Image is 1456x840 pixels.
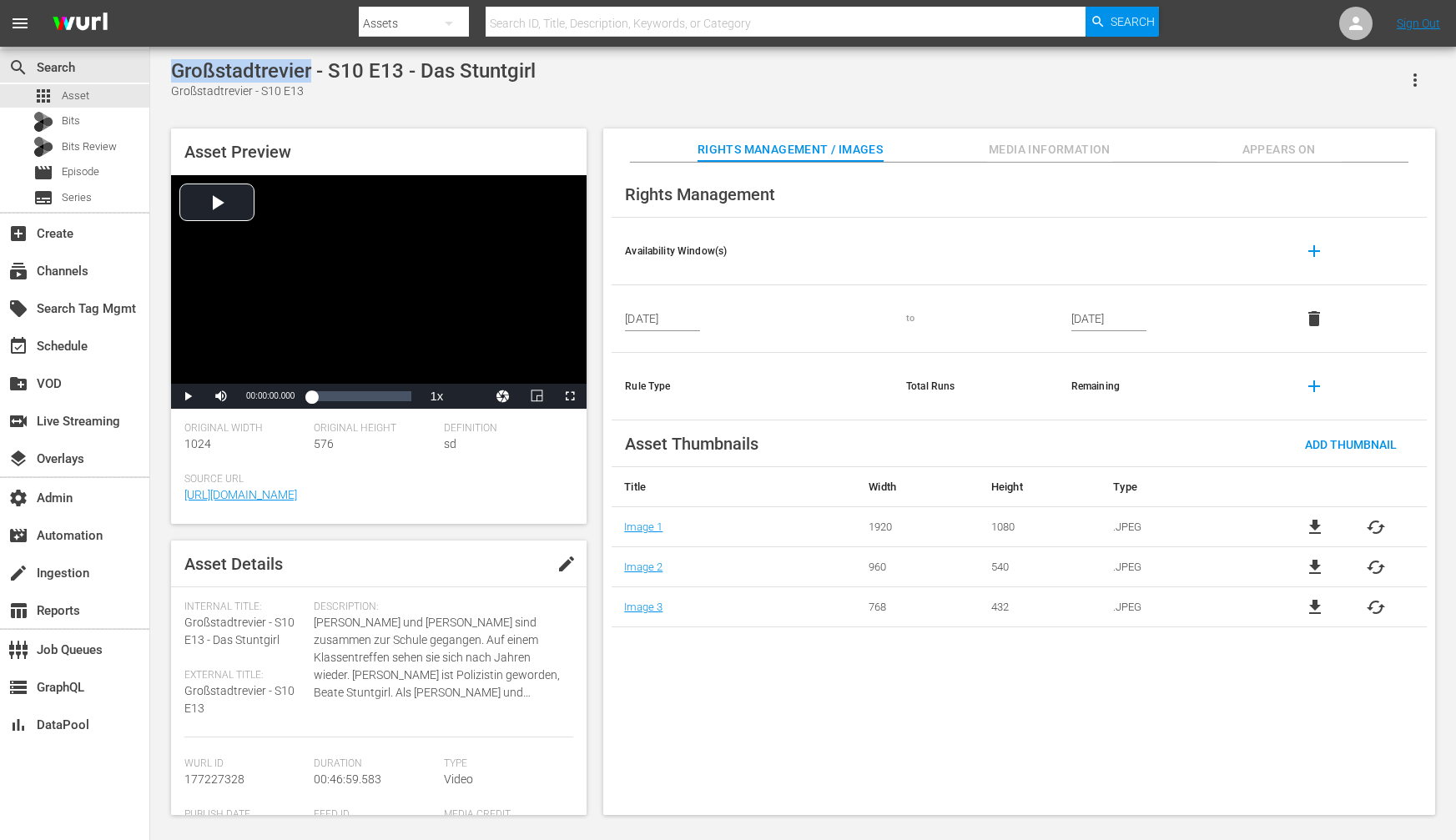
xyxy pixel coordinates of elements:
button: Mute [204,384,238,409]
span: External Title: [184,669,305,682]
a: file_download [1305,597,1325,617]
span: Duration [314,757,435,771]
a: file_download [1305,517,1325,537]
span: Job Queues [8,640,28,660]
button: cached [1366,557,1386,577]
span: 00:46:59.583 [314,772,381,786]
button: cached [1366,517,1386,537]
span: Search Tag Mgmt [8,299,28,319]
td: .JPEG [1101,547,1263,587]
span: GraphQL [8,677,28,697]
th: Availability Window(s) [612,218,893,285]
span: add [1304,241,1324,261]
span: Asset [33,86,53,106]
span: Series [33,188,53,208]
div: Bits Review [33,137,53,157]
th: Rule Type [612,353,893,420]
td: 1080 [979,507,1101,547]
span: Episode [33,163,53,183]
span: Bits Review [62,138,117,155]
span: Episode [62,163,99,180]
span: Feed ID [314,808,435,822]
button: Add Thumbnail [1292,429,1410,459]
img: ans4CAIJ8jUAAAAAAAAAAAAAAAAAAAAAAAAgQb4GAAAAAAAAAAAAAAAAAAAAAAAAJMjXAAAAAAAAAAAAAAAAAAAAAAAAgAT5G... [40,4,120,43]
td: 540 [979,547,1101,587]
span: Description: [314,601,565,614]
button: add [1294,366,1334,406]
span: Original Width [184,422,305,435]
a: [URL][DOMAIN_NAME] [184,488,297,501]
span: Publish Date [184,808,305,822]
span: 1024 [184,437,211,450]
span: Automation [8,526,28,546]
span: Großstadtrevier - S10 E13 - Das Stuntgirl [184,616,295,646]
span: Original Height [314,422,435,435]
span: menu [10,13,30,33]
button: edit [547,544,587,584]
span: Channels [8,261,28,281]
span: Asset Thumbnails [625,434,758,454]
span: Series [62,189,92,206]
span: Admin [8,488,28,508]
span: Schedule [8,336,28,356]
span: Appears On [1217,139,1342,160]
th: Height [979,467,1101,507]
span: Media Credit [444,808,565,822]
div: Großstadtrevier - S10 E13 - Das Stuntgirl [171,59,536,83]
button: Playback Rate [420,384,453,409]
span: Großstadtrevier - S10 E13 [184,684,295,715]
th: Remaining [1058,353,1281,420]
span: delete [1304,309,1324,329]
span: Create [8,224,28,244]
th: Title [612,467,856,507]
span: DataPool [8,715,28,735]
span: [PERSON_NAME] und [PERSON_NAME] sind zusammen zur Schule gegangen. Auf einem Klassentreffen sehen... [314,614,565,702]
span: sd [444,437,456,450]
div: to [906,312,1045,325]
button: Jump To Time [486,384,520,409]
a: Sign Out [1397,17,1440,30]
span: Internal Title: [184,601,305,614]
span: Wurl Id [184,757,305,771]
td: 1920 [856,507,979,547]
span: Overlays [8,449,28,469]
div: Großstadtrevier - S10 E13 [171,83,536,100]
a: Image 3 [624,601,663,613]
span: Search [1111,7,1155,37]
span: Definition [444,422,565,435]
td: .JPEG [1101,507,1263,547]
span: Asset Preview [184,142,291,162]
button: Search [1086,7,1159,37]
td: 768 [856,587,979,627]
td: 432 [979,587,1101,627]
button: Picture-in-Picture [520,384,553,409]
a: file_download [1305,557,1325,577]
span: Search [8,58,28,78]
th: Total Runs [893,353,1058,420]
span: Asset [62,88,89,104]
span: Source Url [184,473,565,486]
span: Media Information [987,139,1112,160]
span: Rights Management [625,184,775,204]
a: Image 2 [624,561,663,573]
span: Video [444,772,473,786]
button: delete [1294,299,1334,339]
span: Add Thumbnail [1292,438,1410,451]
a: Image 1 [624,521,663,533]
span: 00:00:00.000 [246,391,295,400]
button: cached [1366,597,1386,617]
span: Type [444,757,565,771]
span: edit [557,554,577,574]
span: 576 [314,437,334,450]
span: Reports [8,601,28,621]
span: Bits [62,113,80,129]
div: Bits [33,112,53,132]
th: Type [1101,467,1263,507]
button: Play [171,384,204,409]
